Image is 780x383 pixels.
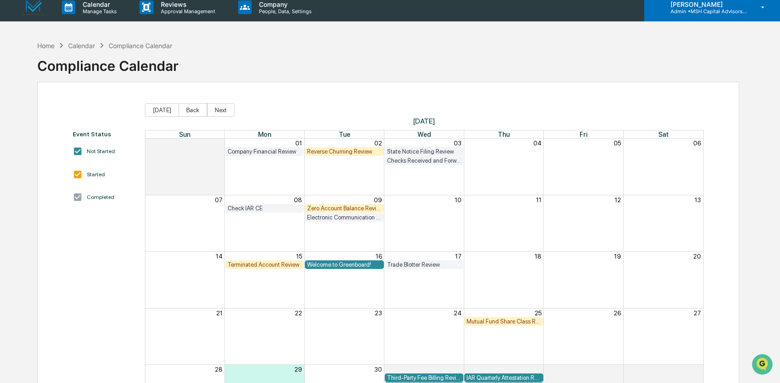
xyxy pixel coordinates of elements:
div: IAR Quarterly Attestation Review [467,374,541,381]
button: 07 [215,196,223,204]
span: Wed [417,130,431,138]
div: 🗄️ [66,115,73,123]
button: 14 [216,253,223,260]
div: Start new chat [31,70,149,79]
div: Zero Account Balance Review [307,205,381,212]
button: 19 [614,253,621,260]
span: Thu [498,130,510,138]
div: Company Financial Review [228,148,302,155]
div: Calendar [68,42,95,50]
button: 27 [694,309,701,317]
div: Welcome to Greenboard! [307,261,381,268]
div: Third-Party Fee Billing Review [387,374,461,381]
p: Reviews [154,0,220,8]
button: 25 [535,309,542,317]
button: 21 [216,309,223,317]
button: 02 [534,366,542,373]
div: 🔎 [9,133,16,140]
div: Compliance Calendar [37,50,179,74]
div: Reverse Churning Review [307,148,381,155]
button: 04 [533,139,542,147]
button: 09 [374,196,382,204]
button: 26 [614,309,621,317]
button: 23 [375,309,382,317]
span: Data Lookup [18,132,57,141]
button: 01 [455,366,462,373]
button: 03 [613,366,621,373]
span: Tue [339,130,350,138]
div: Started [87,171,105,178]
div: We're available if you need us! [31,79,115,86]
p: Admin • MSH Capital Advisors LLC - RIA [663,8,748,15]
button: 17 [455,253,462,260]
p: [PERSON_NAME] [663,0,748,8]
span: Sun [179,130,190,138]
a: 🔎Data Lookup [5,128,61,144]
div: Home [37,42,55,50]
button: 11 [536,196,542,204]
span: Sat [658,130,669,138]
p: Company [252,0,316,8]
button: Next [207,103,234,117]
button: [DATE] [145,103,179,117]
button: 16 [376,253,382,260]
button: Back [179,103,207,117]
div: 🖐️ [9,115,16,123]
p: Manage Tasks [75,8,121,15]
div: Trade Blotter Review [387,261,461,268]
button: 20 [693,253,701,260]
span: Mon [258,130,271,138]
button: 03 [454,139,462,147]
div: Event Status [73,130,136,138]
button: 05 [614,139,621,147]
button: 31 [216,139,223,147]
div: Check IAR CE [228,205,302,212]
div: Electronic Communication Review [307,214,381,221]
button: 08 [294,196,302,204]
div: Mutual Fund Share Class Review [467,318,541,325]
a: 🗄️Attestations [62,111,116,127]
a: 🖐️Preclearance [5,111,62,127]
button: 28 [215,366,223,373]
img: 1746055101610-c473b297-6a78-478c-a979-82029cc54cd1 [9,70,25,86]
button: 02 [374,139,382,147]
p: Approval Management [154,8,220,15]
button: 24 [454,309,462,317]
button: 12 [615,196,621,204]
p: How can we help? [9,19,165,34]
span: Fri [580,130,587,138]
p: Calendar [75,0,121,8]
button: 30 [374,366,382,373]
button: 04 [693,366,701,373]
span: Pylon [90,154,110,161]
iframe: Open customer support [751,353,775,378]
a: Powered byPylon [64,154,110,161]
div: Compliance Calendar [109,42,172,50]
button: Start new chat [154,72,165,83]
button: 06 [693,139,701,147]
button: 10 [455,196,462,204]
div: Not Started [87,148,115,154]
span: Preclearance [18,114,59,124]
div: Terminated Account Review [228,261,302,268]
button: 18 [535,253,542,260]
button: 01 [295,139,302,147]
div: Completed [87,194,114,200]
p: People, Data, Settings [252,8,316,15]
button: 13 [695,196,701,204]
span: Attestations [75,114,113,124]
button: 29 [294,366,302,373]
span: [DATE] [145,117,704,125]
button: 15 [296,253,302,260]
button: 22 [295,309,302,317]
div: State Notice Filing Review [387,148,461,155]
div: Checks Received and Forwarded Log [387,157,461,164]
